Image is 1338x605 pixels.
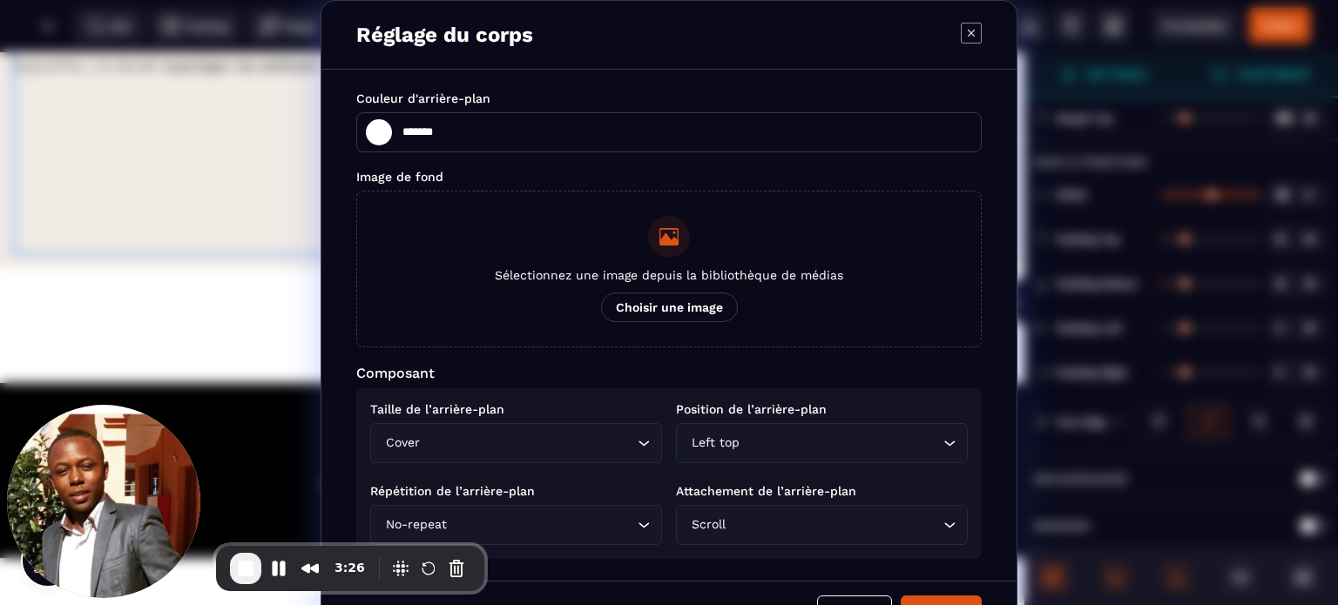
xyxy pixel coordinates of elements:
[676,423,968,463] div: Search for option
[382,515,450,534] span: No-repeat
[356,191,982,347] button: Sélectionnez une image depuis la bibliothèque de médiasChoisir une image
[356,23,533,47] p: Réglage du corps
[601,292,738,322] span: Choisir une image
[356,365,982,381] p: Composant
[382,434,423,453] span: Cover
[687,515,729,534] span: Scroll
[495,268,843,282] span: Sélectionnez une image depuis la bibliothèque de médias
[356,91,982,105] p: Couleur d'arrière-plan
[423,434,633,453] input: Search for option
[264,383,760,480] text: Ce site ne fait pas partie du site YouTube™, Google™, Facebook™, Google Inc. ou Facebook Inc. De ...
[676,505,968,545] div: Search for option
[370,505,662,545] div: Search for option
[177,7,382,21] span: partager ma méthode complète
[729,515,939,534] input: Search for option
[356,170,982,184] p: Image de fond
[687,434,743,453] span: Left top
[382,7,770,21] span: , pas juste quelques conseils, pour que chaque maman puisse
[676,484,968,498] p: Attachement de l’arrière-plan
[370,423,662,463] div: Search for option
[671,31,675,45] span: .
[448,55,578,116] button: Je découvre la méthode
[676,402,968,416] p: Position de l’arrière-plan
[370,484,662,498] p: Répétition de l’arrière-plan
[14,7,177,21] span: Aujourd’hui, j’ai décidé de
[450,515,633,534] input: Search for option
[743,434,939,453] input: Search for option
[370,402,662,416] p: Taille de l’arrière-plan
